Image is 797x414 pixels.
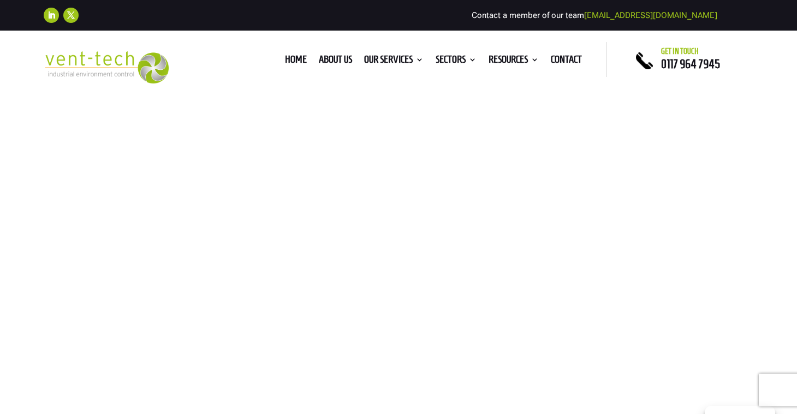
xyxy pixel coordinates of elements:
[551,56,582,68] a: Contact
[436,56,477,68] a: Sectors
[44,8,59,23] a: Follow on LinkedIn
[472,10,717,20] span: Contact a member of our team
[661,57,720,70] a: 0117 964 7945
[63,8,79,23] a: Follow on X
[285,56,307,68] a: Home
[661,47,699,56] span: Get in touch
[364,56,424,68] a: Our Services
[489,56,539,68] a: Resources
[44,51,169,83] img: 2023-09-27T08_35_16.549ZVENT-TECH---Clear-background
[319,56,352,68] a: About us
[584,10,717,20] a: [EMAIL_ADDRESS][DOMAIN_NAME]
